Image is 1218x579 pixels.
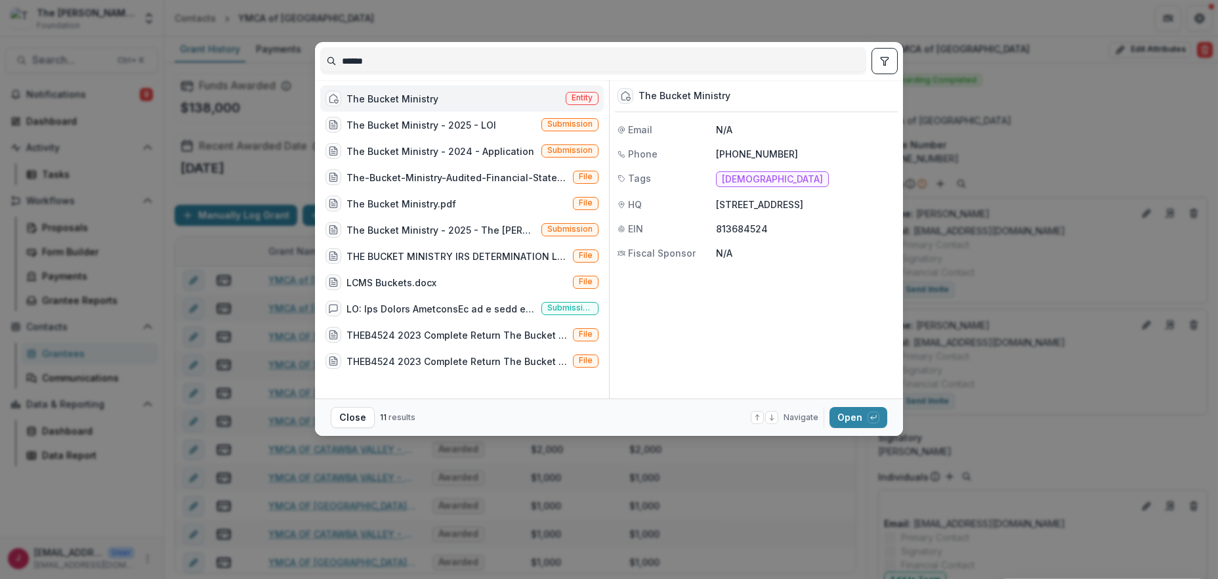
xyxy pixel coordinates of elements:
button: toggle filters [871,48,898,74]
button: Close [331,407,375,428]
button: Open [829,407,887,428]
span: HQ [628,198,642,211]
span: Submission [547,119,593,129]
div: The Bucket Ministry.pdf [346,197,456,211]
div: THEB4524 2023 Complete Return The Bucket Ministry_Redacted.pdf [346,328,568,342]
p: N/A [716,123,895,137]
div: THE BUCKET MINISTRY IRS DETERMINATION LETTER.pdf [346,249,568,263]
div: LO: Ips Dolors AmetconsEc ad e sedd eiusmodt in utlabor etdo magn aliquaenimad minimve qui nostru... [346,302,536,316]
span: File [579,356,593,365]
span: Tags [628,171,651,185]
span: Entity [572,93,593,102]
span: Fiscal Sponsor [628,246,696,260]
div: The Bucket Ministry - 2025 - The [PERSON_NAME] Foundation Grant Proposal Application [346,223,536,237]
span: Submission [547,225,593,234]
span: 11 [380,412,387,422]
div: The Bucket Ministry [639,91,730,102]
span: [DEMOGRAPHIC_DATA] [722,174,823,185]
p: 813684524 [716,222,895,236]
span: File [579,251,593,260]
p: [STREET_ADDRESS] [716,198,895,211]
span: Submission comment [547,303,593,312]
span: File [579,198,593,207]
span: File [579,330,593,339]
p: N/A [716,246,895,260]
span: Navigate [784,412,818,423]
span: Email [628,123,652,137]
span: Submission [547,146,593,155]
span: File [579,277,593,286]
div: The Bucket Ministry - 2024 - Application [346,144,534,158]
div: THEB4524 2023 Complete Return The Bucket Ministry_Redacted.pdf [346,354,568,368]
span: Phone [628,147,658,161]
div: The-Bucket-Ministry-Audited-Financial-Statements-2023.pdf [346,171,568,184]
span: EIN [628,222,643,236]
span: File [579,172,593,181]
span: results [388,412,415,422]
div: LCMS Buckets.docx [346,276,436,289]
div: The Bucket Ministry - 2025 - LOI [346,118,496,132]
p: [PHONE_NUMBER] [716,147,895,161]
div: The Bucket Ministry [346,92,438,106]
